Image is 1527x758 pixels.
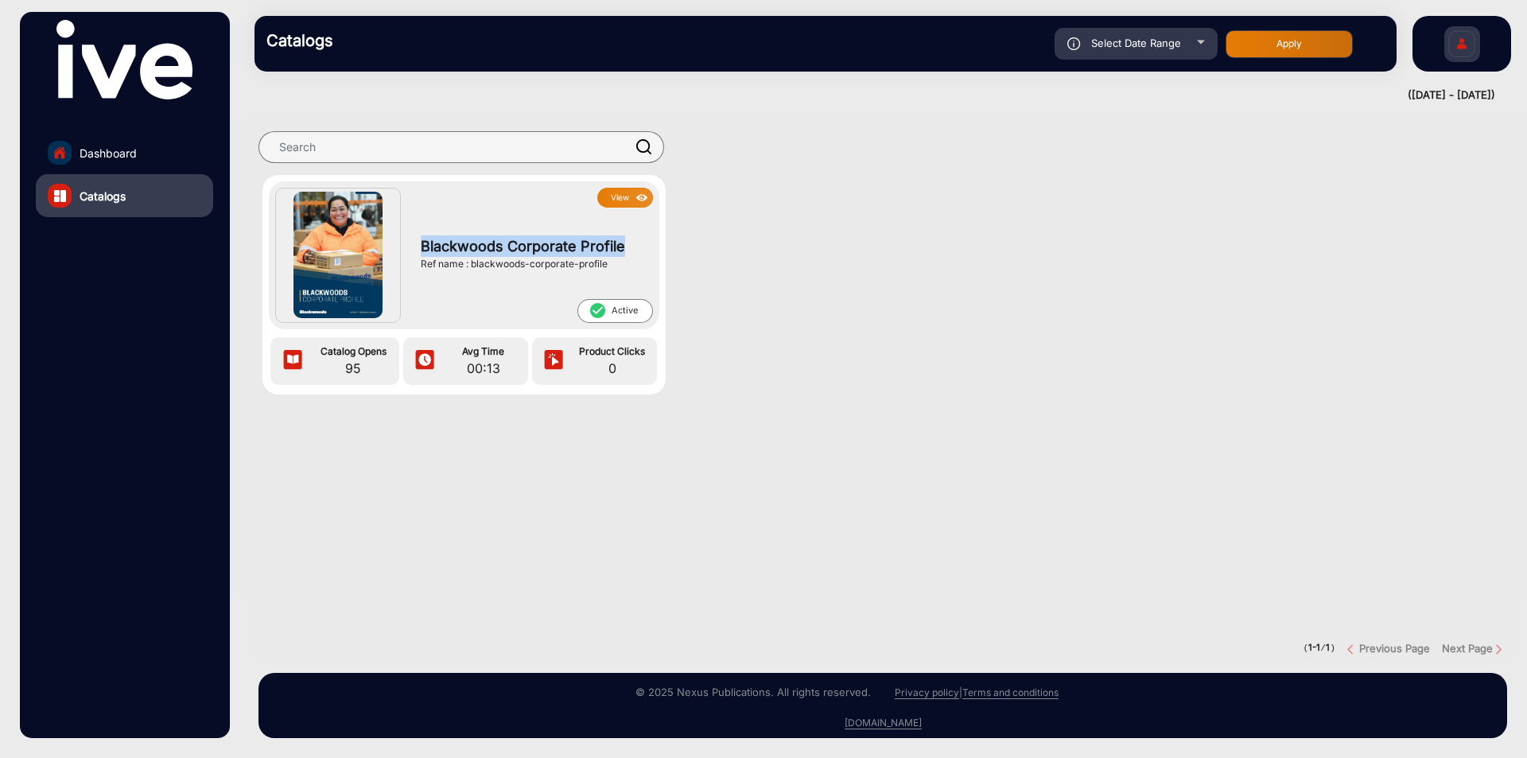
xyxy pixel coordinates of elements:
[962,686,1059,699] a: Terms and conditions
[266,31,489,50] h3: Catalogs
[1445,18,1478,74] img: Sign%20Up.svg
[258,131,664,163] input: Search
[54,190,66,202] img: catalog
[571,344,653,359] span: Product Clicks
[293,192,383,318] img: Blackwoods Corporate Profile
[959,686,962,698] a: |
[413,349,437,373] img: icon
[421,235,644,257] span: Blackwoods Corporate Profile
[1326,642,1330,653] strong: 1
[442,359,524,378] span: 00:13
[635,686,871,698] small: © 2025 Nexus Publications. All rights reserved.
[80,188,126,204] span: Catalogs
[1493,643,1505,655] img: Next button
[845,717,922,729] a: [DOMAIN_NAME]
[597,188,653,208] button: Viewicon
[1226,30,1353,58] button: Apply
[571,359,653,378] span: 0
[80,145,137,161] span: Dashboard
[1091,37,1181,49] span: Select Date Range
[1308,642,1320,653] strong: 1-1
[239,87,1495,103] div: ([DATE] - [DATE])
[636,139,652,154] img: prodSearch.svg
[1442,642,1493,655] strong: Next Page
[895,686,959,699] a: Privacy policy
[36,174,213,217] a: Catalogs
[442,344,524,359] span: Avg Time
[589,301,606,320] mat-icon: check_circle
[1067,37,1081,50] img: icon
[1359,642,1430,655] strong: Previous Page
[36,131,213,174] a: Dashboard
[1347,643,1359,655] img: previous button
[633,189,651,207] img: icon
[542,349,565,373] img: icon
[56,20,192,99] img: vmg-logo
[52,146,67,160] img: home
[421,257,644,271] div: Ref name : blackwoods-corporate-profile
[577,299,653,323] span: Active
[1304,641,1335,655] pre: ( / )
[281,349,305,373] img: icon
[311,359,395,378] span: 95
[311,344,395,359] span: Catalog Opens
